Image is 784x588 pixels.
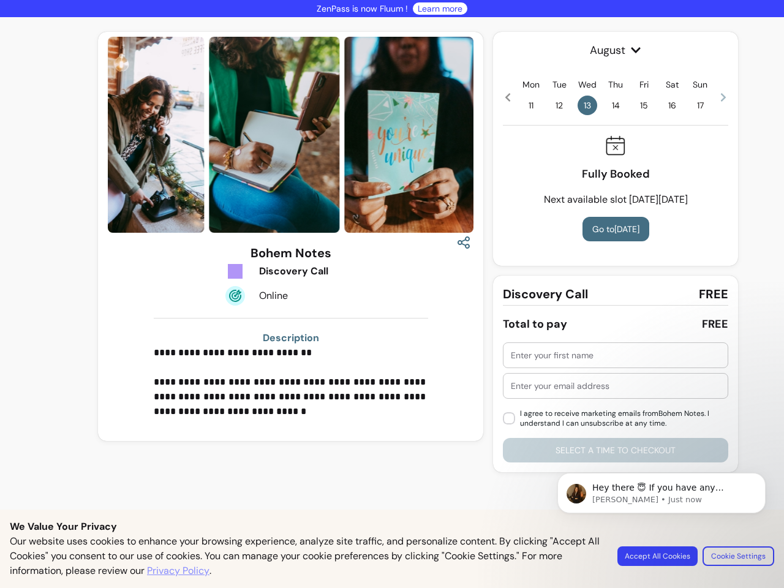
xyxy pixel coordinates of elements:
a: Privacy Policy [147,563,209,578]
p: Fully Booked [582,165,650,183]
img: Fully booked icon [606,135,625,156]
p: Sun [693,78,707,91]
p: Thu [608,78,623,91]
p: Tue [552,78,567,91]
span: 12 [549,96,569,115]
p: We Value Your Privacy [10,519,774,534]
p: ZenPass is now Fluum ! [317,2,408,15]
div: Discovery Call [259,264,366,279]
img: https://d3pz9znudhj10h.cloudfront.net/b4ffa321-a85e-4f2a-92c5-e0ad92009282 [344,37,475,233]
input: Enter your email address [511,380,720,392]
span: 17 [690,96,710,115]
h3: Description [154,331,428,345]
span: 16 [662,96,682,115]
span: 13 [578,96,597,115]
span: 14 [606,96,625,115]
span: 11 [521,96,541,115]
p: Wed [578,78,597,91]
div: FREE [702,315,728,333]
img: https://d3pz9znudhj10h.cloudfront.net/d10b302a-3e7d-421b-818d-4f9bef657b96 [73,37,204,233]
span: August [503,42,728,59]
input: Enter your first name [511,349,720,361]
span: Discovery Call [503,285,588,303]
div: Online [259,288,366,303]
p: Fri [639,78,649,91]
iframe: Intercom notifications message [539,447,784,582]
img: https://d3pz9znudhj10h.cloudfront.net/b50c9bb6-09a9-4b9c-884b-45e0f61a3cf9 [209,37,339,233]
p: Sat [666,78,679,91]
span: 15 [634,96,654,115]
p: Our website uses cookies to enhance your browsing experience, analyze site traffic, and personali... [10,534,603,578]
img: Tickets Icon [225,262,245,281]
div: Total to pay [503,315,567,333]
span: FREE [699,285,728,303]
button: Go to[DATE] [582,217,649,241]
p: Next available slot [DATE][DATE] [544,192,688,207]
a: Learn more [418,2,462,15]
h3: Bohem Notes [251,244,331,262]
p: Mon [522,78,540,91]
